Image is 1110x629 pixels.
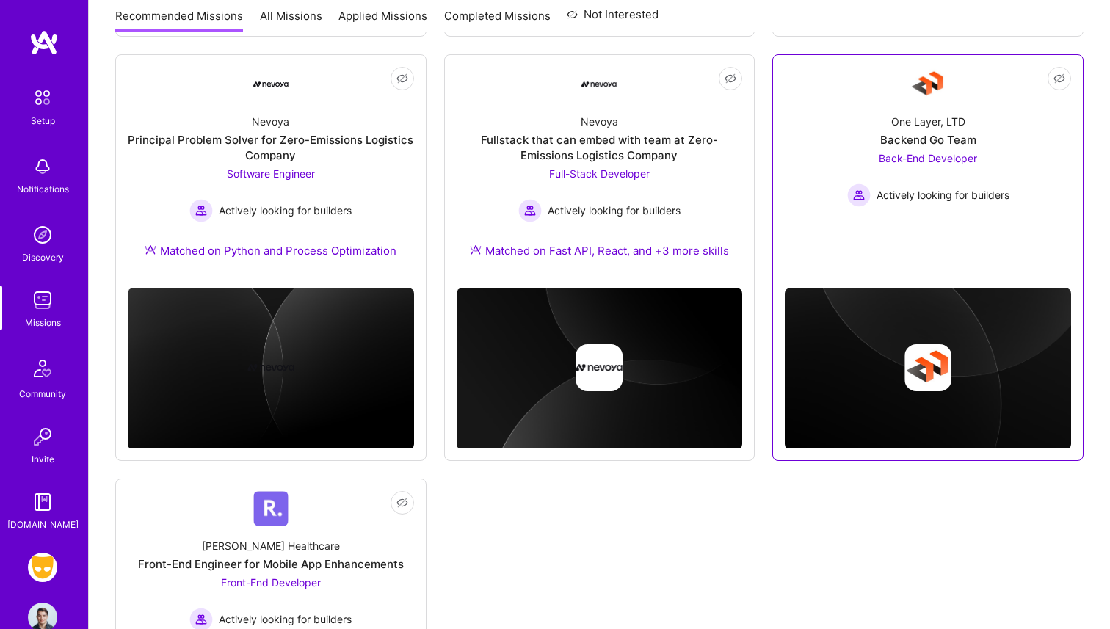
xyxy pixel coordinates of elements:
a: Completed Missions [444,8,551,32]
img: Company Logo [253,491,289,526]
div: Invite [32,451,54,467]
img: Actively looking for builders [847,183,871,207]
span: Actively looking for builders [877,187,1009,203]
img: Company Logo [910,67,946,102]
span: Actively looking for builders [548,203,681,218]
span: Full-Stack Developer [549,167,650,180]
div: One Layer, LTD [891,114,965,129]
div: Nevoya [581,114,618,129]
img: Company logo [576,344,623,391]
img: setup [27,82,58,113]
span: Software Engineer [227,167,315,180]
div: Backend Go Team [880,132,976,148]
div: Nevoya [252,114,289,129]
img: teamwork [28,286,57,315]
img: logo [29,29,59,56]
a: Not Interested [567,6,659,32]
img: Ateam Purple Icon [145,244,156,255]
a: All Missions [260,8,322,32]
i: icon EyeClosed [1053,73,1065,84]
div: Front-End Engineer for Mobile App Enhancements [138,556,404,572]
span: Actively looking for builders [219,203,352,218]
span: Front-End Developer [221,576,321,589]
div: Setup [31,113,55,128]
img: Grindr: Mobile + BE + Cloud [28,553,57,582]
img: Company Logo [581,67,617,102]
a: Company LogoNevoyaPrincipal Problem Solver for Zero-Emissions Logistics CompanySoftware Engineer ... [128,67,414,276]
div: Fullstack that can embed with team at Zero-Emissions Logistics Company [457,132,743,163]
img: discovery [28,220,57,250]
img: Company logo [247,344,294,391]
img: Community [25,351,60,386]
div: Matched on Fast API, React, and +3 more skills [470,243,729,258]
div: Discovery [22,250,64,265]
a: Company LogoNevoyaFullstack that can embed with team at Zero-Emissions Logistics CompanyFull-Stac... [457,67,743,276]
a: Applied Missions [338,8,427,32]
div: [PERSON_NAME] Healthcare [202,538,340,553]
img: cover [785,288,1071,450]
div: Principal Problem Solver for Zero-Emissions Logistics Company [128,132,414,163]
img: Invite [28,422,57,451]
img: Actively looking for builders [518,199,542,222]
img: cover [457,288,743,450]
i: icon EyeClosed [396,73,408,84]
i: icon EyeClosed [725,73,736,84]
div: [DOMAIN_NAME] [7,517,79,532]
div: Community [19,386,66,401]
a: Recommended Missions [115,8,243,32]
img: cover [128,288,414,450]
img: Ateam Purple Icon [470,244,482,255]
i: icon EyeClosed [396,497,408,509]
img: Company logo [904,344,951,391]
span: Back-End Developer [879,152,977,164]
div: Notifications [17,181,69,197]
img: Actively looking for builders [189,199,213,222]
span: Actively looking for builders [219,611,352,627]
div: Missions [25,315,61,330]
img: bell [28,152,57,181]
a: Company LogoOne Layer, LTDBackend Go TeamBack-End Developer Actively looking for buildersActively... [785,67,1071,252]
a: Grindr: Mobile + BE + Cloud [24,553,61,582]
img: Company Logo [253,81,289,87]
div: Matched on Python and Process Optimization [145,243,396,258]
img: guide book [28,487,57,517]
